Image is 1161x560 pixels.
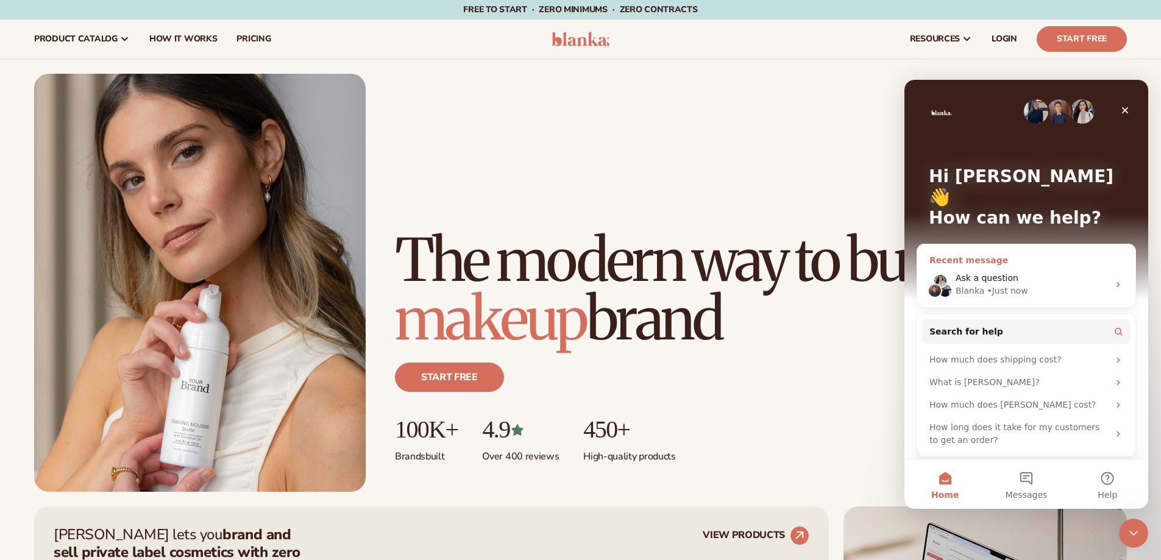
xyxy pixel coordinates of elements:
[395,231,1127,348] h1: The modern way to build a brand
[24,19,140,58] a: product catalog
[910,34,960,44] span: resources
[982,19,1027,58] a: LOGIN
[552,32,609,46] img: logo
[34,34,118,44] span: product catalog
[482,416,559,443] p: 4.9
[583,443,675,463] p: High-quality products
[395,363,504,392] a: Start free
[149,34,218,44] span: How It Works
[904,80,1148,509] iframe: Intercom live chat
[482,443,559,463] p: Over 400 reviews
[703,526,809,545] a: VIEW PRODUCTS
[236,34,271,44] span: pricing
[1037,26,1127,52] a: Start Free
[395,416,458,443] p: 100K+
[992,34,1017,44] span: LOGIN
[395,282,586,355] span: makeup
[140,19,227,58] a: How It Works
[1119,519,1148,548] iframe: Intercom live chat
[395,443,458,463] p: Brands built
[900,19,982,58] a: resources
[227,19,280,58] a: pricing
[34,74,366,492] img: Female holding tanning mousse.
[463,4,697,15] span: Free to start · ZERO minimums · ZERO contracts
[583,416,675,443] p: 450+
